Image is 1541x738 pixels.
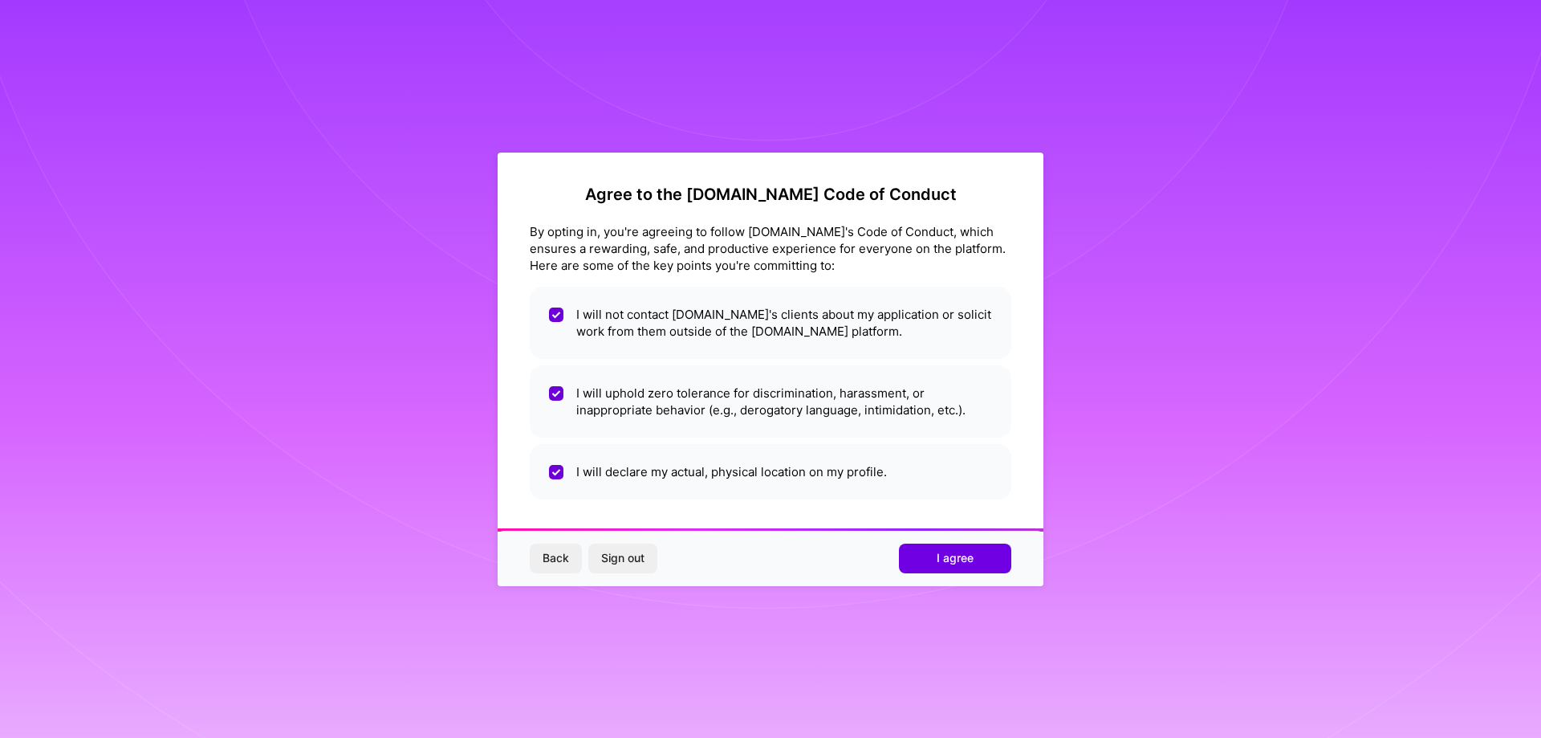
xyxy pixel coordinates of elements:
span: Sign out [601,550,644,566]
button: I agree [899,544,1011,573]
li: I will uphold zero tolerance for discrimination, harassment, or inappropriate behavior (e.g., der... [530,365,1011,438]
h2: Agree to the [DOMAIN_NAME] Code of Conduct [530,185,1011,204]
li: I will not contact [DOMAIN_NAME]'s clients about my application or solicit work from them outside... [530,287,1011,359]
span: I agree [937,550,974,566]
button: Back [530,544,582,573]
div: By opting in, you're agreeing to follow [DOMAIN_NAME]'s Code of Conduct, which ensures a rewardin... [530,223,1011,274]
span: Back [543,550,569,566]
li: I will declare my actual, physical location on my profile. [530,444,1011,499]
button: Sign out [588,544,657,573]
